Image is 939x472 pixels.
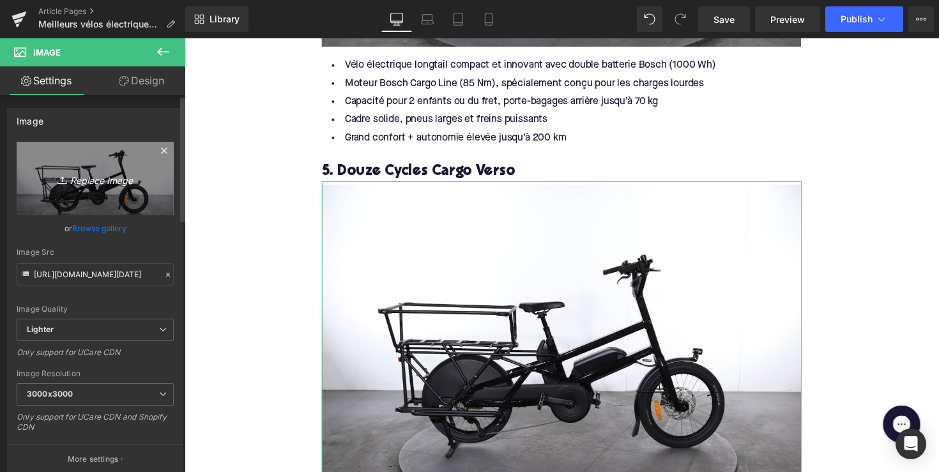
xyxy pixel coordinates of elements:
[185,6,248,32] a: New Library
[412,6,443,32] a: Laptop
[17,412,174,441] div: Only support for UCare CDN and Shopify CDN
[95,66,188,95] a: Design
[17,263,174,285] input: Link
[141,127,632,147] h3: 5. Douze Cycles Cargo Verso
[841,14,873,24] span: Publish
[33,47,61,57] span: Image
[381,6,412,32] a: Desktop
[17,369,174,378] div: Image Resolution
[473,6,504,32] a: Mobile
[141,38,632,56] li: Moteur Bosch Cargo Line (85 Nm), spécialement conçu pour les charges lourdes
[141,19,632,38] li: Vélo électrique longtail compact et innovant avec double batterie Bosch (1000 Wh)
[38,19,161,29] span: Meilleurs vélos électriques pour le transport lourd
[17,222,174,235] div: or
[709,372,760,419] iframe: Gorgias live chat messenger
[141,93,632,112] li: Grand confort + autonomie élevée jusqu’à 200 km
[72,217,126,240] a: Browse gallery
[755,6,820,32] a: Preview
[714,13,735,26] span: Save
[825,6,903,32] button: Publish
[68,453,119,465] p: More settings
[38,6,185,17] a: Article Pages
[17,305,174,314] div: Image Quality
[17,248,174,257] div: Image Src
[210,13,240,25] span: Library
[27,389,73,399] b: 3000x3000
[27,324,54,334] b: Lighter
[908,6,934,32] button: More
[770,13,805,26] span: Preview
[141,56,632,75] li: Capacité pour 2 enfants ou du fret, porte-bagages arrière jusqu’à 70 kg
[668,6,693,32] button: Redo
[141,75,632,93] li: Cadre solide, pneus larges et freins puissants
[17,109,43,126] div: Image
[17,347,174,366] div: Only support for UCare CDN
[44,171,146,187] i: Replace Image
[637,6,662,32] button: Undo
[443,6,473,32] a: Tablet
[896,429,926,459] div: Open Intercom Messenger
